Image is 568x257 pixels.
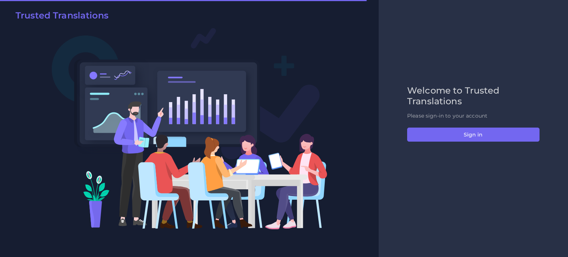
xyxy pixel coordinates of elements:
h2: Trusted Translations [16,10,108,21]
h2: Welcome to Trusted Translations [407,85,540,107]
img: Login V2 [51,27,328,230]
button: Sign in [407,128,540,142]
p: Please sign-in to your account [407,112,540,120]
a: Trusted Translations [10,10,108,24]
